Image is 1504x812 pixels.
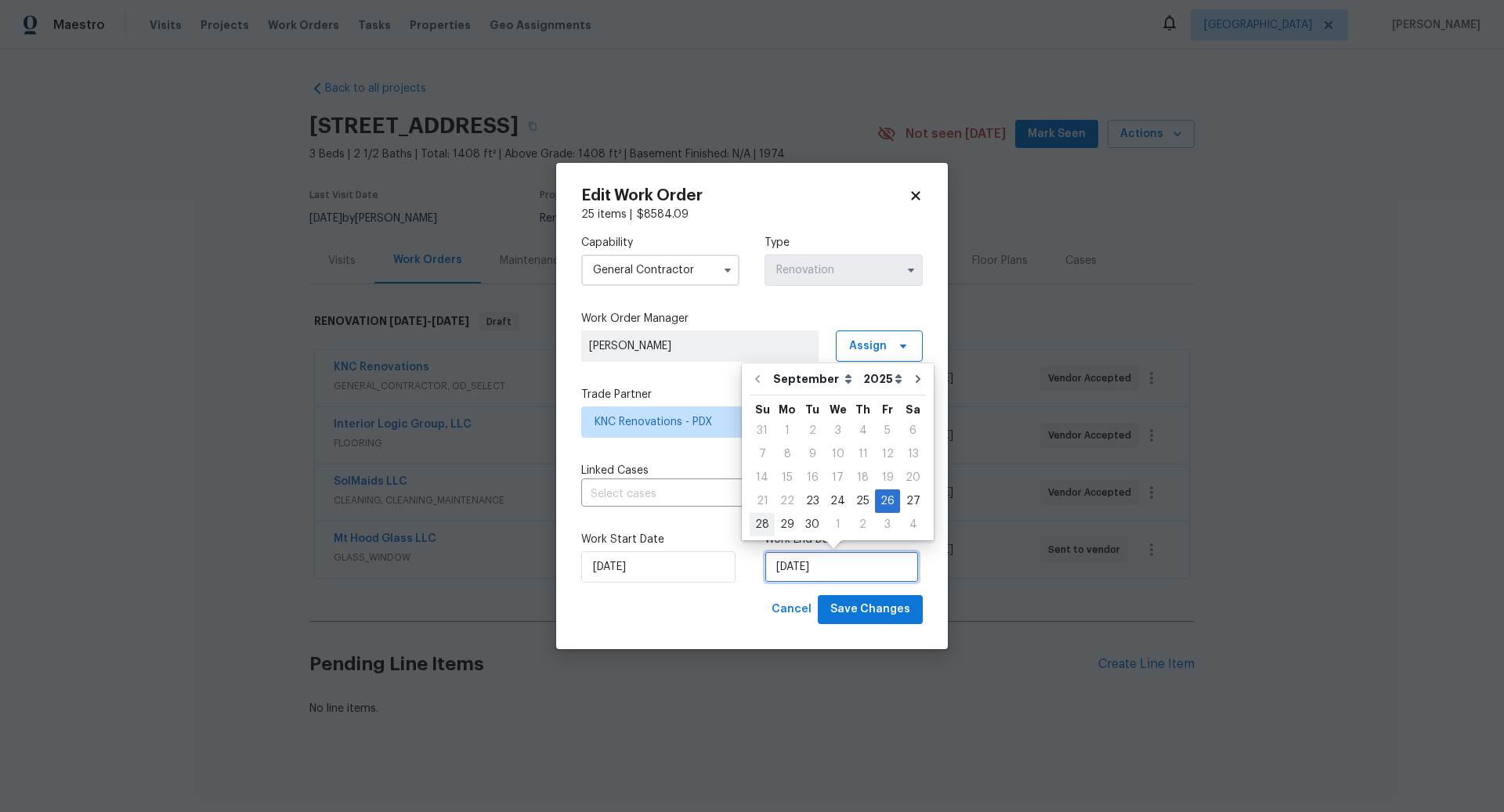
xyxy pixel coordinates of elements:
abbr: Friday [882,404,893,415]
div: Thu Sep 04 2025 [851,419,875,442]
div: Wed Sep 10 2025 [825,442,851,466]
div: Fri Sep 05 2025 [875,419,900,442]
div: Tue Sep 30 2025 [800,513,825,536]
div: 3 [875,514,900,536]
div: 23 [800,490,825,512]
div: Wed Sep 17 2025 [825,466,851,489]
label: Trade Partner [581,387,923,402]
div: 28 [750,514,775,536]
div: 21 [750,490,775,512]
div: Sat Oct 04 2025 [900,513,926,536]
button: Show options [902,261,920,280]
div: Wed Oct 01 2025 [825,513,851,536]
div: 15 [775,467,800,489]
div: Thu Sep 11 2025 [851,442,875,466]
div: Sun Sep 07 2025 [750,442,775,466]
select: Month [769,367,859,391]
div: 1 [825,514,851,536]
div: 22 [775,490,800,512]
div: 11 [851,443,875,465]
label: Type [765,235,923,251]
div: Wed Sep 24 2025 [825,489,851,513]
div: 4 [851,420,875,442]
div: 5 [875,420,900,442]
input: M/D/YYYY [581,551,736,583]
div: Mon Sep 15 2025 [775,466,800,489]
div: Wed Sep 03 2025 [825,419,851,442]
span: Save Changes [830,600,910,619]
label: Capability [581,235,739,251]
select: Year [859,367,906,391]
abbr: Tuesday [805,404,819,415]
abbr: Sunday [755,404,770,415]
div: Fri Sep 19 2025 [875,466,900,489]
abbr: Saturday [906,404,920,415]
div: Thu Sep 18 2025 [851,466,875,489]
div: Mon Sep 08 2025 [775,442,800,466]
div: Fri Sep 26 2025 [875,489,900,513]
div: 30 [800,514,825,536]
div: 6 [900,420,926,442]
div: Sat Sep 06 2025 [900,419,926,442]
div: Sat Sep 13 2025 [900,442,926,466]
input: Select... [581,254,739,286]
div: 27 [900,490,926,512]
input: Select... [765,254,923,286]
label: Work Order Manager [581,311,923,327]
button: Go to previous month [746,363,769,395]
button: Show options [718,261,737,280]
div: 20 [900,467,926,489]
div: Sat Sep 27 2025 [900,489,926,513]
div: 26 [875,490,900,512]
div: 16 [800,467,825,489]
div: 10 [825,443,851,465]
div: 19 [875,467,900,489]
span: Assign [849,338,887,354]
div: 2 [851,514,875,536]
div: Thu Oct 02 2025 [851,513,875,536]
span: Cancel [772,600,812,619]
div: Mon Sep 29 2025 [775,513,800,536]
label: Work Start Date [581,532,739,547]
div: Sun Sep 14 2025 [750,466,775,489]
div: 4 [900,514,926,536]
div: 1 [775,420,800,442]
div: Thu Sep 25 2025 [851,489,875,513]
h2: Edit Work Order [581,188,909,204]
span: [PERSON_NAME] [589,338,811,354]
div: 25 items | [581,207,923,222]
button: Cancel [765,595,818,624]
div: Sun Sep 21 2025 [750,489,775,513]
div: 2 [800,420,825,442]
span: Linked Cases [581,463,649,478]
span: $ 8584.09 [637,209,689,220]
div: 13 [900,443,926,465]
button: Save Changes [818,595,923,624]
input: Select cases [581,482,879,507]
div: Sat Sep 20 2025 [900,466,926,489]
div: 9 [800,443,825,465]
div: 7 [750,443,775,465]
div: Sun Aug 31 2025 [750,419,775,442]
abbr: Monday [779,404,796,415]
div: Tue Sep 23 2025 [800,489,825,513]
div: Fri Sep 12 2025 [875,442,900,466]
div: Mon Sep 01 2025 [775,419,800,442]
div: 8 [775,443,800,465]
div: 3 [825,420,851,442]
div: Fri Oct 03 2025 [875,513,900,536]
div: 31 [750,420,775,442]
div: 18 [851,467,875,489]
div: Tue Sep 09 2025 [800,442,825,466]
input: M/D/YYYY [765,551,919,583]
abbr: Thursday [855,404,870,415]
div: 24 [825,490,851,512]
span: KNC Renovations - PDX [595,414,887,430]
div: 14 [750,467,775,489]
abbr: Wednesday [830,404,847,415]
div: Tue Sep 16 2025 [800,466,825,489]
div: Sun Sep 28 2025 [750,513,775,536]
div: Tue Sep 02 2025 [800,419,825,442]
button: Go to next month [906,363,930,395]
div: 25 [851,490,875,512]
